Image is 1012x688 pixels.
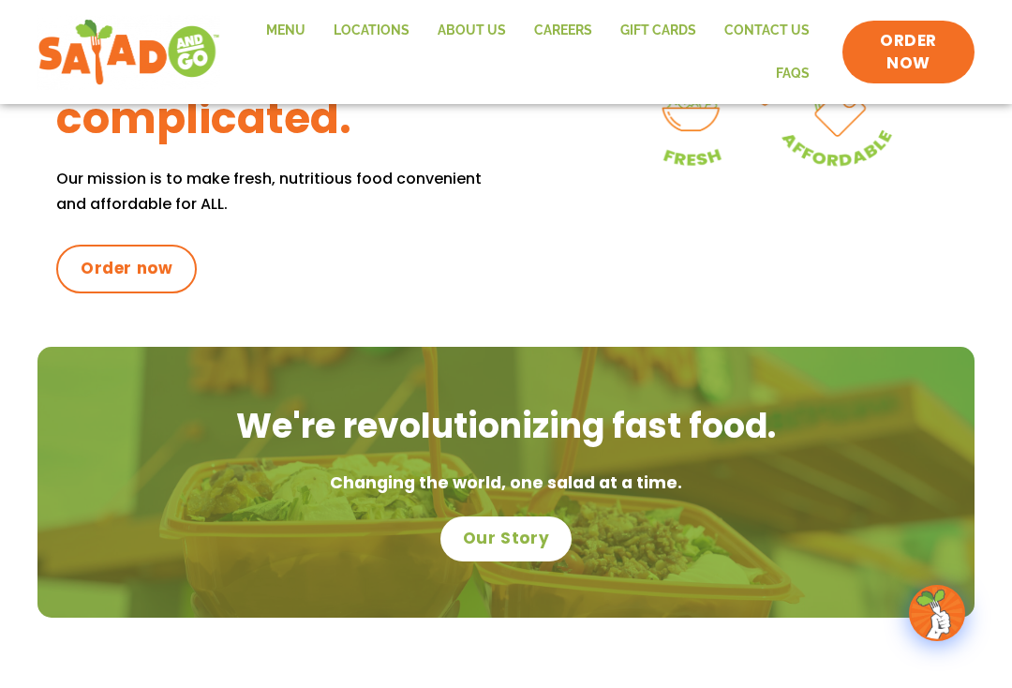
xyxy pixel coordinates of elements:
a: About Us [424,9,520,52]
a: Careers [520,9,606,52]
a: ORDER NOW [842,21,975,84]
a: Our Story [440,516,572,561]
nav: Menu [239,9,825,95]
span: ORDER NOW [861,30,956,75]
span: Our Story [463,528,549,550]
img: new-SAG-logo-768×292 [37,15,220,90]
h2: We're revolutionizing fast food. [56,403,956,450]
a: FAQs [762,52,824,96]
p: Changing the world, one salad at a time. [56,470,956,498]
p: Our mission is to make fresh, nutritious food convenient and affordable for ALL. [56,166,506,217]
a: GIFT CARDS [606,9,710,52]
span: Order now [81,258,172,280]
img: wpChatIcon [911,587,963,639]
a: Locations [320,9,424,52]
a: Order now [56,245,197,293]
a: Contact Us [710,9,824,52]
a: Menu [252,9,320,52]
